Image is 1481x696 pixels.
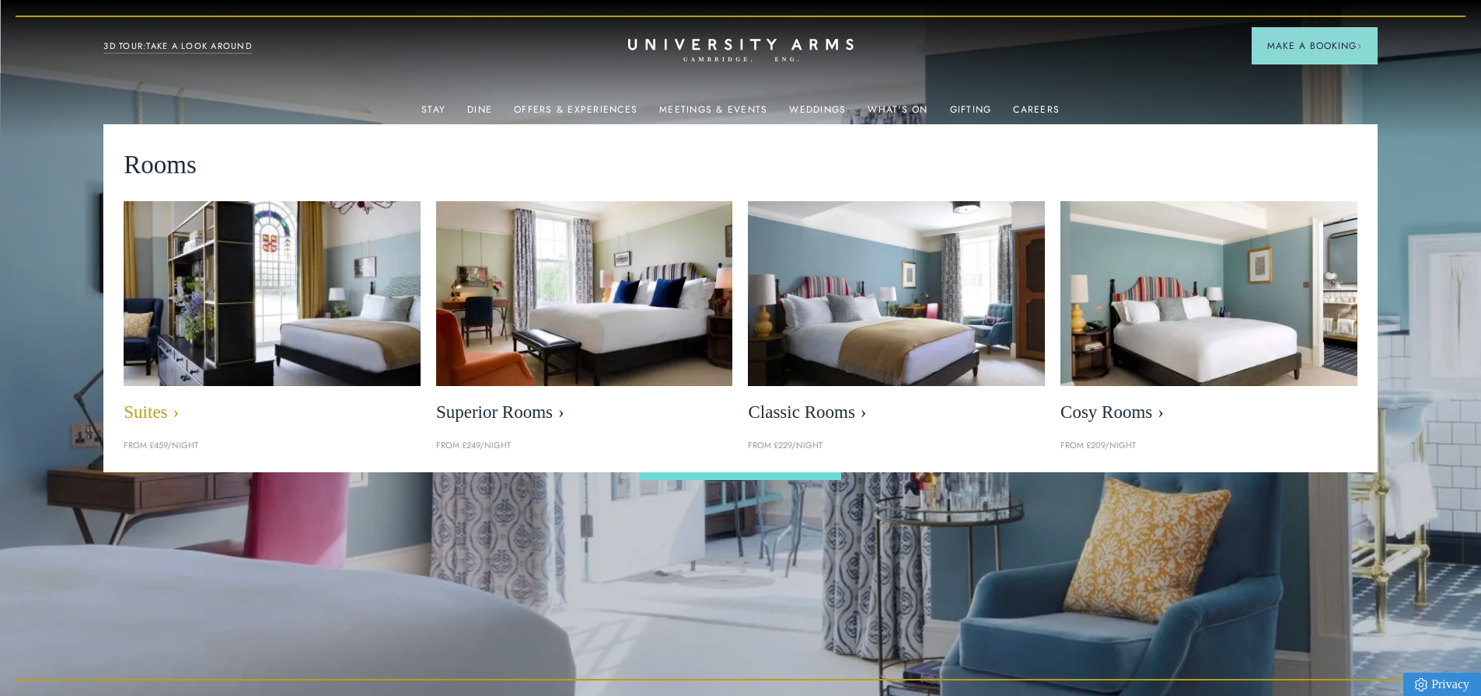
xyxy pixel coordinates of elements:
[436,439,733,453] p: From £249/night
[950,104,992,124] a: Gifting
[659,104,767,124] a: Meetings & Events
[628,39,854,63] a: Home
[102,187,443,400] img: image-21e87f5add22128270780cf7737b92e839d7d65d-400x250-jpg
[124,402,421,423] span: Suites
[124,201,421,431] a: image-21e87f5add22128270780cf7737b92e839d7d65d-400x250-jpg Suites
[1060,201,1357,386] img: image-0c4e569bfe2498b75de12d7d88bf10a1f5f839d4-400x250-jpg
[748,402,1045,423] span: Classic Rooms
[103,40,252,54] a: 3D TOUR:TAKE A LOOK AROUND
[124,144,197,186] span: Rooms
[421,104,445,124] a: Stay
[1060,201,1357,431] a: image-0c4e569bfe2498b75de12d7d88bf10a1f5f839d4-400x250-jpg Cosy Rooms
[1267,39,1362,53] span: Make a Booking
[514,104,637,124] a: Offers & Experiences
[748,201,1045,386] img: image-7eccef6fe4fe90343db89eb79f703814c40db8b4-400x250-jpg
[1252,27,1378,64] button: Make a BookingArrow icon
[748,439,1045,453] p: From £229/night
[1403,673,1481,696] a: Privacy
[1357,43,1362,49] img: Arrow icon
[1060,439,1357,453] p: From £209/night
[1013,104,1060,124] a: Careers
[436,201,733,386] img: image-5bdf0f703dacc765be5ca7f9d527278f30b65e65-400x250-jpg
[748,201,1045,431] a: image-7eccef6fe4fe90343db89eb79f703814c40db8b4-400x250-jpg Classic Rooms
[467,104,492,124] a: Dine
[1060,402,1357,423] span: Cosy Rooms
[868,104,927,124] a: What's On
[436,402,733,423] span: Superior Rooms
[789,104,846,124] a: Weddings
[124,439,421,453] p: From £459/night
[1415,678,1427,691] img: Privacy
[436,201,733,431] a: image-5bdf0f703dacc765be5ca7f9d527278f30b65e65-400x250-jpg Superior Rooms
